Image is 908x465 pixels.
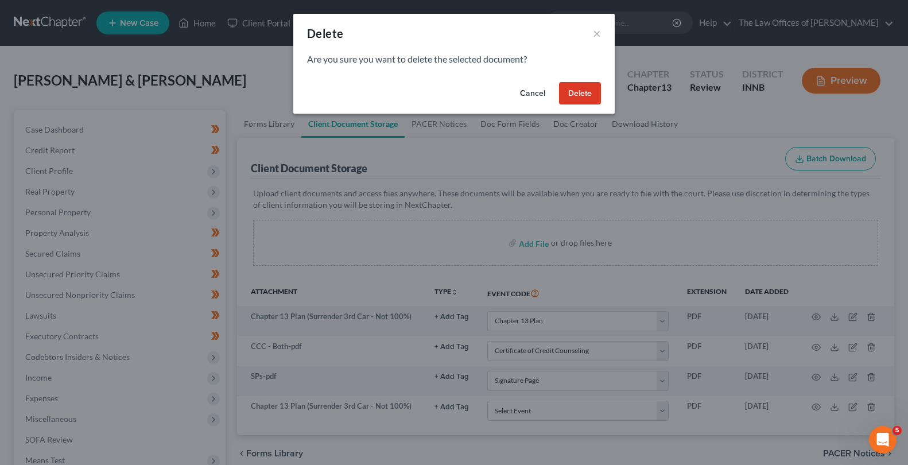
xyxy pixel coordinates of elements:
div: Delete [307,25,343,41]
p: Are you sure you want to delete the selected document? [307,53,601,66]
button: Delete [559,82,601,105]
button: × [593,26,601,40]
span: 5 [893,426,902,435]
button: Cancel [511,82,554,105]
iframe: Intercom live chat [869,426,897,454]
